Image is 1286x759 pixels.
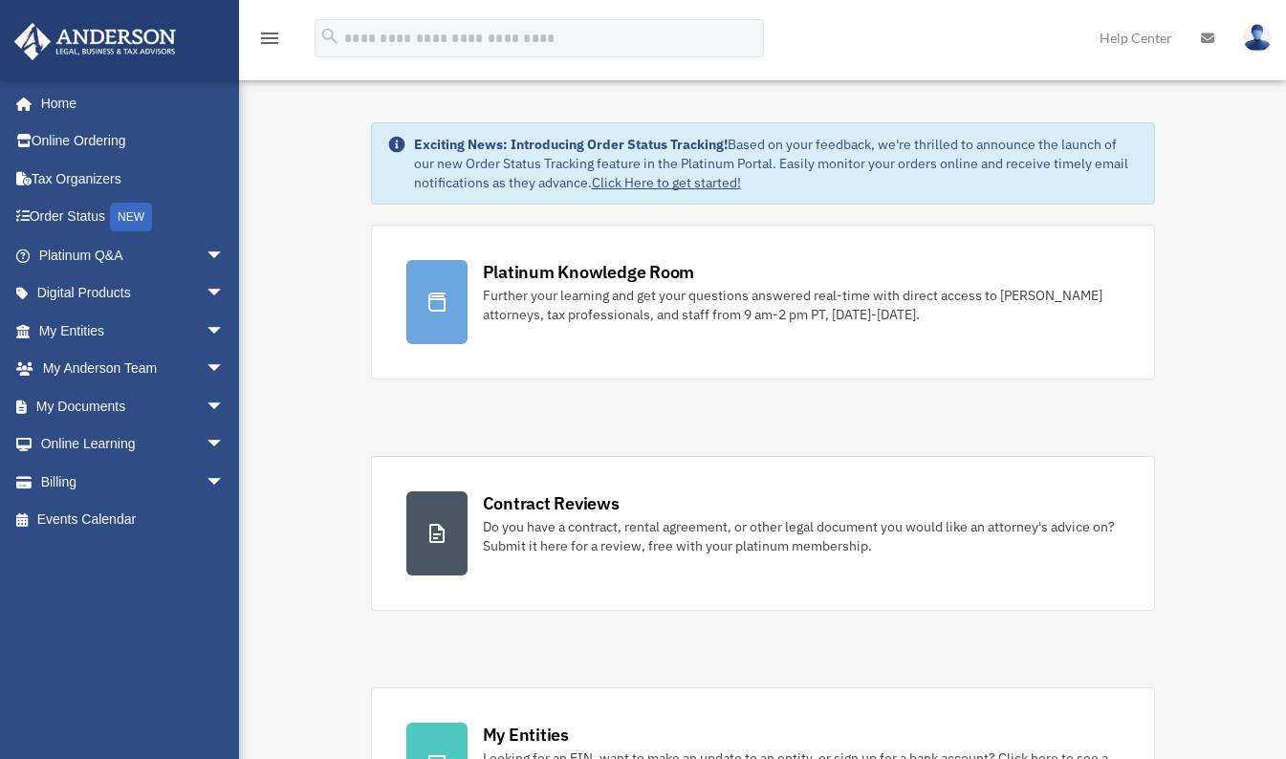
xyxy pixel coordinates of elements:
[258,33,281,50] a: menu
[371,456,1155,611] a: Contract Reviews Do you have a contract, rental agreement, or other legal document you would like...
[13,236,253,274] a: Platinum Q&Aarrow_drop_down
[13,425,253,464] a: Online Learningarrow_drop_down
[414,136,728,153] strong: Exciting News: Introducing Order Status Tracking!
[371,225,1155,379] a: Platinum Knowledge Room Further your learning and get your questions answered real-time with dire...
[206,463,244,502] span: arrow_drop_down
[13,463,253,501] a: Billingarrow_drop_down
[206,236,244,275] span: arrow_drop_down
[206,425,244,465] span: arrow_drop_down
[13,198,253,237] a: Order StatusNEW
[13,312,253,350] a: My Entitiesarrow_drop_down
[592,174,741,191] a: Click Here to get started!
[258,27,281,50] i: menu
[9,23,182,60] img: Anderson Advisors Platinum Portal
[206,350,244,389] span: arrow_drop_down
[13,122,253,161] a: Online Ordering
[483,491,620,515] div: Contract Reviews
[483,723,569,747] div: My Entities
[13,387,253,425] a: My Documentsarrow_drop_down
[13,84,244,122] a: Home
[1243,24,1272,52] img: User Pic
[319,26,340,47] i: search
[483,517,1120,555] div: Do you have a contract, rental agreement, or other legal document you would like an attorney's ad...
[110,203,152,231] div: NEW
[483,260,695,284] div: Platinum Knowledge Room
[206,312,244,351] span: arrow_drop_down
[483,286,1120,324] div: Further your learning and get your questions answered real-time with direct access to [PERSON_NAM...
[206,274,244,314] span: arrow_drop_down
[414,135,1139,192] div: Based on your feedback, we're thrilled to announce the launch of our new Order Status Tracking fe...
[13,501,253,539] a: Events Calendar
[13,160,253,198] a: Tax Organizers
[13,274,253,313] a: Digital Productsarrow_drop_down
[13,350,253,388] a: My Anderson Teamarrow_drop_down
[206,387,244,426] span: arrow_drop_down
